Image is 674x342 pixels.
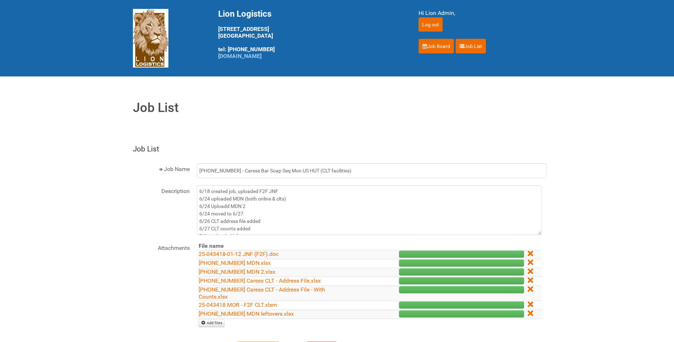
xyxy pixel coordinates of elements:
th: File name [197,242,354,250]
a: 25-043418-01-12 JNF (F2F).doc [199,251,279,257]
a: [PHONE_NUMBER] Caress CLT - Address File - With Counts.xlsx [199,286,325,300]
a: [PHONE_NUMBER] Caress CLT - Address File.xlsx [199,277,321,284]
a: [PHONE_NUMBER] MDN leftovers.xlsx [199,310,294,317]
a: Lion Logistics [133,34,168,41]
div: [STREET_ADDRESS] [GEOGRAPHIC_DATA] tel: [PHONE_NUMBER] [218,9,401,59]
input: Log out [419,17,443,32]
img: Lion Logistics [133,9,168,68]
textarea: 6/18 created job, uploaded F2F JNF 6/24 uploaded MDN (both online & clts) 6/24 Uploadd MDN 2 6/24... [197,185,541,235]
span: Lion Logistics [218,9,271,19]
a: Job Board [419,39,454,54]
label: Description [133,185,190,196]
label: Job Name [133,163,190,173]
a: [PHONE_NUMBER] MDN 2.xlsx [199,268,275,275]
a: [DOMAIN_NAME] [218,53,261,59]
a: [PHONE_NUMBER] MDN.xlsx [199,260,271,266]
label: Attachments [133,242,190,252]
a: 25-043418 MOR - F2F CLT.xlsm [199,301,277,308]
a: Job List [455,39,486,54]
legend: Job List [133,144,541,155]
div: Hi Lion Admin, [419,9,541,17]
a: Add files [199,319,225,327]
h1: Job List [133,98,541,117]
